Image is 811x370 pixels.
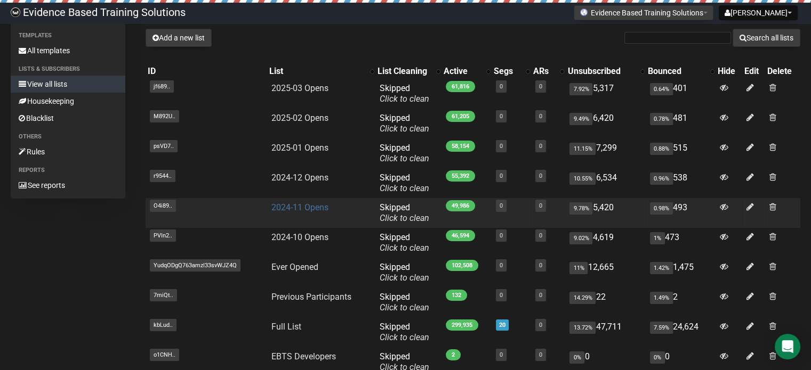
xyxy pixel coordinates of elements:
[446,319,478,331] span: 299,935
[269,66,365,77] div: List
[565,168,646,198] td: 6,534
[150,80,174,93] span: jf689..
[500,83,503,90] a: 0
[565,138,646,168] td: 7,299
[650,172,673,185] span: 0.96%
[271,292,351,302] a: Previous Participants
[146,64,267,79] th: ID: No sort applied, sorting is disabled
[11,29,125,42] li: Templates
[146,29,212,47] button: Add a new list
[500,202,503,209] a: 0
[271,232,328,242] a: 2024-10 Opens
[716,64,742,79] th: Hide: No sort applied, sorting is disabled
[533,66,555,77] div: ARs
[574,5,713,20] button: Evidence Based Training Solutions
[446,349,461,360] span: 2
[539,143,542,150] a: 0
[378,66,431,77] div: List Cleaning
[565,198,646,228] td: 5,420
[765,64,800,79] th: Delete: No sort applied, sorting is disabled
[148,66,265,77] div: ID
[565,64,646,79] th: Unsubscribed: No sort applied, activate to apply an ascending sort
[150,229,176,242] span: PVIn2..
[569,143,596,155] span: 11.15%
[646,317,716,347] td: 24,624
[11,130,125,143] li: Others
[569,113,592,125] span: 9.49%
[719,5,798,20] button: [PERSON_NAME]
[650,113,673,125] span: 0.78%
[446,81,475,92] span: 61,816
[380,302,429,313] a: Click to clean
[500,143,503,150] a: 0
[565,79,646,109] td: 5,317
[380,292,429,313] span: Skipped
[271,172,328,183] a: 2024-12 Opens
[446,200,475,211] span: 49,986
[650,322,673,334] span: 7.59%
[380,262,429,283] span: Skipped
[500,292,503,299] a: 0
[767,66,798,77] div: Delete
[150,289,177,301] span: 7miQt..
[646,198,716,228] td: 493
[539,113,542,120] a: 0
[150,200,176,212] span: O4i89..
[380,124,429,134] a: Click to clean
[375,64,441,79] th: List Cleaning: No sort applied, activate to apply an ascending sort
[565,228,646,258] td: 4,619
[150,259,240,272] span: YudqODgQ763amzI33svWJZ4Q
[380,213,429,223] a: Click to clean
[565,258,646,287] td: 12,665
[11,42,125,59] a: All templates
[380,243,429,253] a: Click to clean
[271,113,328,123] a: 2025-02 Opens
[569,232,592,244] span: 9.02%
[11,76,125,93] a: View all lists
[380,143,429,163] span: Skipped
[380,322,429,342] span: Skipped
[539,322,542,328] a: 0
[500,262,503,269] a: 0
[580,8,588,17] img: favicons
[650,232,665,244] span: 1%
[646,79,716,109] td: 401
[646,258,716,287] td: 1,475
[650,262,673,274] span: 1.42%
[11,164,125,177] li: Reports
[380,83,429,104] span: Skipped
[267,64,375,79] th: List: No sort applied, activate to apply an ascending sort
[539,351,542,358] a: 0
[499,322,505,328] a: 20
[539,83,542,90] a: 0
[569,292,596,304] span: 14.29%
[271,143,328,153] a: 2025-01 Opens
[500,172,503,179] a: 0
[380,332,429,342] a: Click to clean
[646,168,716,198] td: 538
[650,143,673,155] span: 0.88%
[646,109,716,138] td: 481
[271,202,328,212] a: 2024-11 Opens
[539,292,542,299] a: 0
[646,64,716,79] th: Bounced: No sort applied, activate to apply an ascending sort
[569,83,592,95] span: 7.92%
[380,202,429,223] span: Skipped
[500,113,503,120] a: 0
[446,290,467,301] span: 132
[567,66,635,77] div: Unsubscribed
[150,170,175,182] span: r9544..
[492,64,531,79] th: Segs: No sort applied, activate to apply an ascending sort
[775,334,800,359] div: Open Intercom Messenger
[733,29,800,47] button: Search all lists
[271,351,336,361] a: EBTS Developers
[150,140,178,152] span: psVD7..
[380,113,429,134] span: Skipped
[446,230,475,241] span: 46,594
[565,109,646,138] td: 6,420
[539,202,542,209] a: 0
[539,172,542,179] a: 0
[271,322,301,332] a: Full List
[569,172,596,185] span: 10.55%
[380,172,429,193] span: Skipped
